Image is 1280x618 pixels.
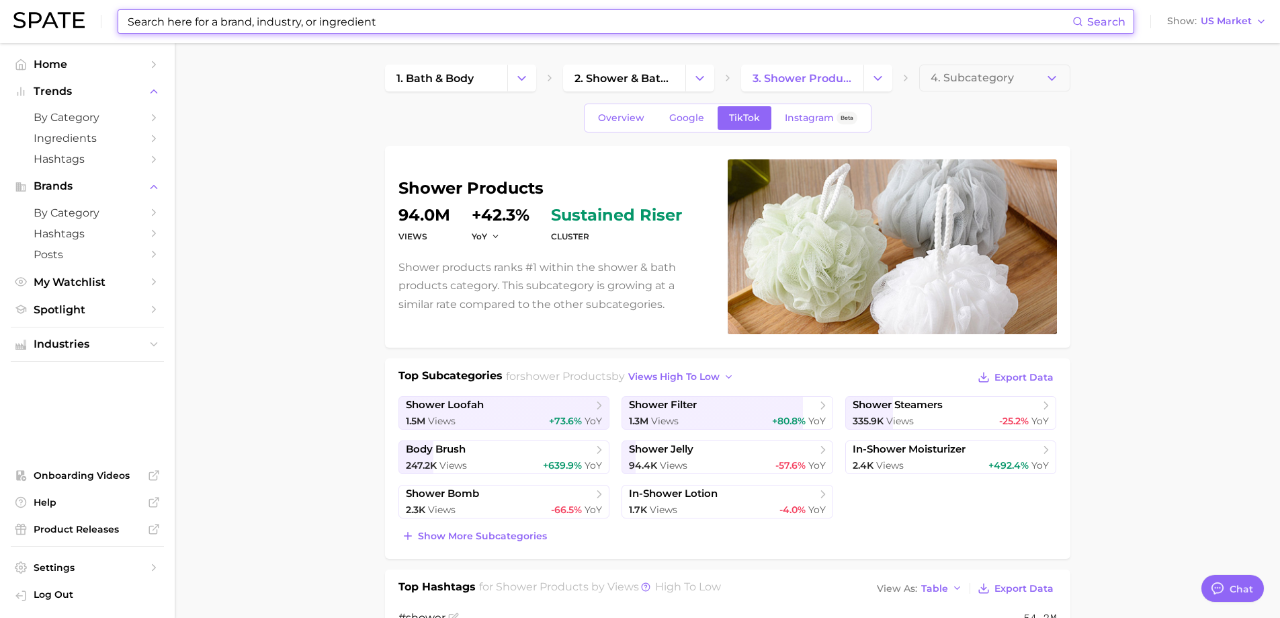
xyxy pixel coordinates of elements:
span: Export Data [994,372,1054,383]
span: Home [34,58,141,71]
h1: Top Subcategories [398,368,503,388]
p: Shower products ranks #1 within the shower & bath products category. This subcategory is growing ... [398,258,712,313]
a: TikTok [718,106,771,130]
a: shower jelly94.4k Views-57.6% YoY [622,440,833,474]
span: Google [669,112,704,124]
a: Hashtags [11,223,164,244]
span: 3. shower products [753,72,852,85]
button: YoY [472,231,501,242]
span: Views [428,415,456,427]
button: ShowUS Market [1164,13,1270,30]
span: 247.2k [406,459,437,471]
span: YoY [808,504,826,516]
h1: Top Hashtags [398,579,476,598]
a: Posts [11,244,164,265]
span: +639.9% [543,459,582,471]
span: shower products [520,370,611,383]
span: shower filter [629,399,697,412]
span: +492.4% [988,459,1029,471]
span: -4.0% [779,504,806,516]
button: Change Category [507,65,536,91]
span: YoY [585,504,602,516]
a: shower filter1.3m Views+80.8% YoY [622,396,833,430]
button: Industries [11,334,164,354]
button: Brands [11,176,164,196]
a: body brush247.2k Views+639.9% YoY [398,440,610,474]
h1: shower products [398,180,712,196]
span: Hashtags [34,227,141,240]
button: Trends [11,81,164,102]
a: in-shower lotion1.7k Views-4.0% YoY [622,485,833,518]
span: 2.4k [853,459,873,471]
button: Export Data [974,579,1056,598]
span: Show [1167,17,1197,25]
span: Views [650,504,677,516]
span: Brands [34,180,141,192]
span: body brush [406,443,466,456]
span: sustained riser [551,207,682,223]
a: shower loofah1.5m Views+73.6% YoY [398,396,610,430]
button: Show more subcategories [398,527,550,545]
span: -57.6% [775,459,806,471]
span: Views [886,415,914,427]
span: shower loofah [406,399,484,412]
span: Ingredients [34,132,141,145]
span: shower products [496,580,589,593]
span: shower steamers [853,399,943,412]
span: Product Releases [34,523,141,535]
span: Industries [34,338,141,350]
a: Google [658,106,716,130]
button: 4. Subcategory [919,65,1070,91]
span: shower jelly [629,443,693,456]
span: by Category [34,206,141,219]
a: InstagramBeta [773,106,869,130]
button: views high to low [625,368,738,386]
span: YoY [1031,415,1049,427]
span: +80.8% [772,415,806,427]
span: Settings [34,562,141,574]
span: Log Out [34,588,153,601]
span: Instagram [785,112,834,124]
span: Views [428,504,456,516]
span: US Market [1201,17,1252,25]
span: 4. Subcategory [931,72,1014,84]
h2: for by Views [479,579,721,598]
dt: Views [398,229,450,245]
span: 1.3m [629,415,648,427]
span: Views [651,415,679,427]
span: 335.9k [853,415,884,427]
span: 94.4k [629,459,657,471]
a: 2. shower & bath products [563,65,685,91]
span: -66.5% [551,504,582,516]
input: Search here for a brand, industry, or ingredient [126,10,1072,33]
a: Ingredients [11,128,164,149]
dd: 94.0m [398,207,450,223]
span: YoY [808,459,826,471]
a: My Watchlist [11,272,164,293]
span: Export Data [994,583,1054,594]
span: Views [439,459,467,471]
span: views high to low [628,371,720,383]
span: for by [506,370,738,383]
span: YoY [472,231,487,242]
button: Change Category [863,65,892,91]
button: View AsTable [873,580,966,597]
span: by Category [34,111,141,124]
span: Hashtags [34,153,141,165]
a: Product Releases [11,519,164,539]
span: YoY [585,459,602,471]
a: Settings [11,557,164,578]
dt: cluster [551,229,682,245]
span: Spotlight [34,303,141,316]
img: SPATE [13,12,85,28]
span: View As [877,585,917,592]
span: high to low [655,580,721,593]
a: shower steamers335.9k Views-25.2% YoY [845,396,1057,430]
a: Spotlight [11,299,164,320]
a: Onboarding Videos [11,465,164,486]
span: YoY [808,415,826,427]
span: 1. bath & body [396,72,474,85]
span: 2.3k [406,504,425,516]
button: Change Category [685,65,714,91]
span: 2. shower & bath products [574,72,674,85]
